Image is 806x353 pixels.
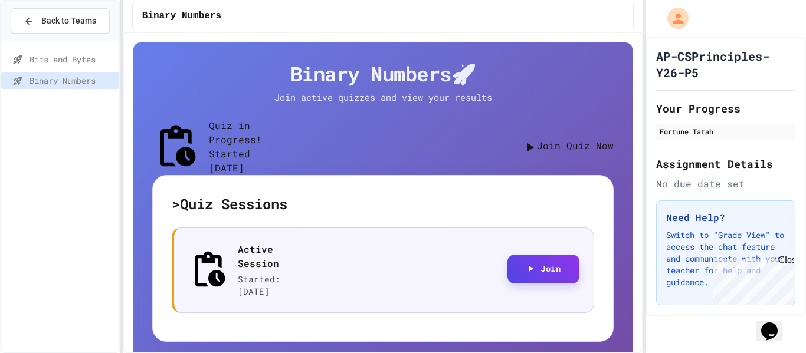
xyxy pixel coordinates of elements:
h1: AP-CSPrinciples-Y26-P5 [656,48,795,81]
p: Switch to "Grade View" to access the chat feature and communicate with your teacher for help and ... [666,229,785,288]
span: Bits and Bytes [30,53,114,65]
button: Back to Teams [11,8,110,34]
div: Fortune Tatah [660,126,792,137]
h2: Your Progress [656,100,795,117]
p: Active Session [238,242,280,270]
div: No due date set [656,177,795,191]
span: Binary Numbers [142,9,221,23]
button: Join Quiz Now [523,138,614,154]
span: Back to Teams [41,15,96,27]
h3: Need Help? [666,210,785,225]
p: Started [DATE] [209,147,262,175]
div: My Account [655,5,692,32]
p: Started: [DATE] [238,273,280,298]
h2: Assignment Details [656,156,795,172]
button: Join [507,255,579,283]
p: Join active quizzes and view your results [250,91,516,104]
iframe: chat widget [756,306,794,341]
div: Chat with us now!Close [5,5,81,75]
h5: > Quiz Sessions [172,194,595,213]
h4: Binary Numbers 🚀 [152,61,614,86]
h5: Quiz in Progress! [209,118,262,147]
iframe: chat widget [708,255,794,305]
span: Binary Numbers [30,74,114,87]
